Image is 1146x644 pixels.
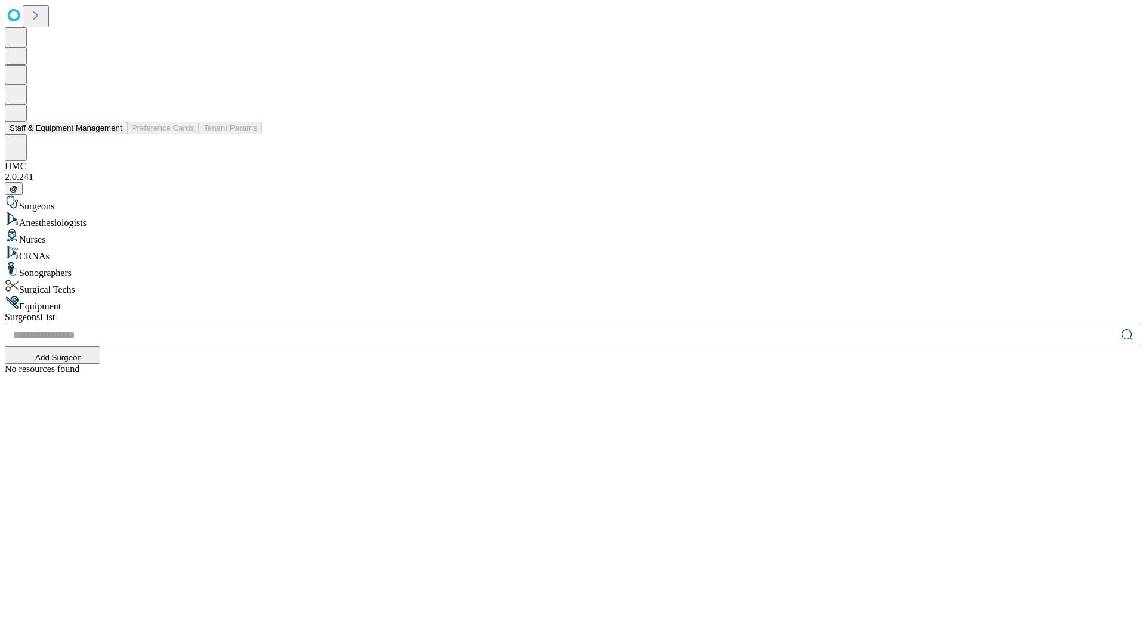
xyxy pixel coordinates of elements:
[10,184,18,193] span: @
[5,346,100,364] button: Add Surgeon
[5,182,23,195] button: @
[5,245,1141,262] div: CRNAs
[5,295,1141,312] div: Equipment
[5,161,1141,172] div: HMC
[5,262,1141,278] div: Sonographers
[5,278,1141,295] div: Surgical Techs
[127,122,199,134] button: Preference Cards
[5,172,1141,182] div: 2.0.241
[5,122,127,134] button: Staff & Equipment Management
[35,353,82,362] span: Add Surgeon
[5,228,1141,245] div: Nurses
[5,312,1141,323] div: Surgeons List
[199,122,262,134] button: Tenant Params
[5,364,1141,374] div: No resources found
[5,212,1141,228] div: Anesthesiologists
[5,195,1141,212] div: Surgeons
